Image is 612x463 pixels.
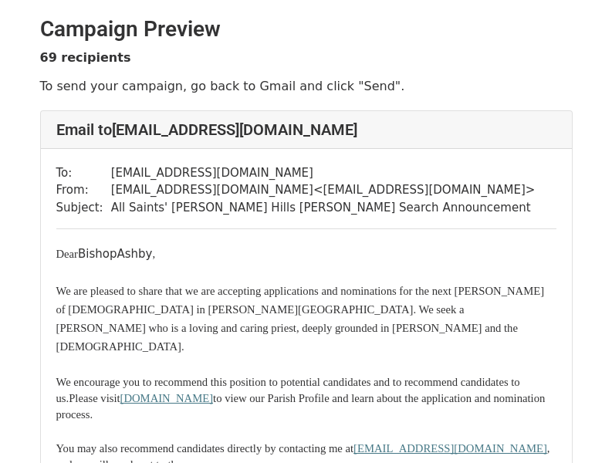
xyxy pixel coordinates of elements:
span: ed to share that we are accepting applications and nominations for the next [PERSON_NAME] of [DEM... [56,285,547,353]
span: You may also recommend candidates directly by contacting me at [56,442,354,455]
td: Subject: [56,199,111,217]
td: [EMAIL_ADDRESS][DOMAIN_NAME] < [EMAIL_ADDRESS][DOMAIN_NAME] > [111,181,536,199]
span: , [152,248,155,260]
td: To: [56,164,111,182]
div: BishopAshby [56,245,556,263]
span: We are pleas [56,285,114,297]
a: [EMAIL_ADDRESS][DOMAIN_NAME] [353,441,547,455]
td: From: [56,181,111,199]
td: All Saints' [PERSON_NAME] Hills [PERSON_NAME] Search Announcement [111,199,536,217]
h4: Email to [EMAIL_ADDRESS][DOMAIN_NAME] [56,120,556,139]
span: Please visit [69,392,120,404]
span: [EMAIL_ADDRESS][DOMAIN_NAME] [353,442,547,455]
p: To send your campaign, go back to Gmail and click "Send". [40,78,573,94]
span: to view our Parish Profile and learn about the application and nomination process. [56,392,548,421]
strong: 69 recipients [40,50,131,65]
h2: Campaign Preview [40,16,573,42]
span: [DOMAIN_NAME] [120,392,214,404]
span: We encourage you to recommend this position to potential candidates and to recommend candidates t... [56,376,523,404]
a: [DOMAIN_NAME] [120,390,214,405]
td: [EMAIL_ADDRESS][DOMAIN_NAME] [111,164,536,182]
span: Dear [56,248,78,260]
